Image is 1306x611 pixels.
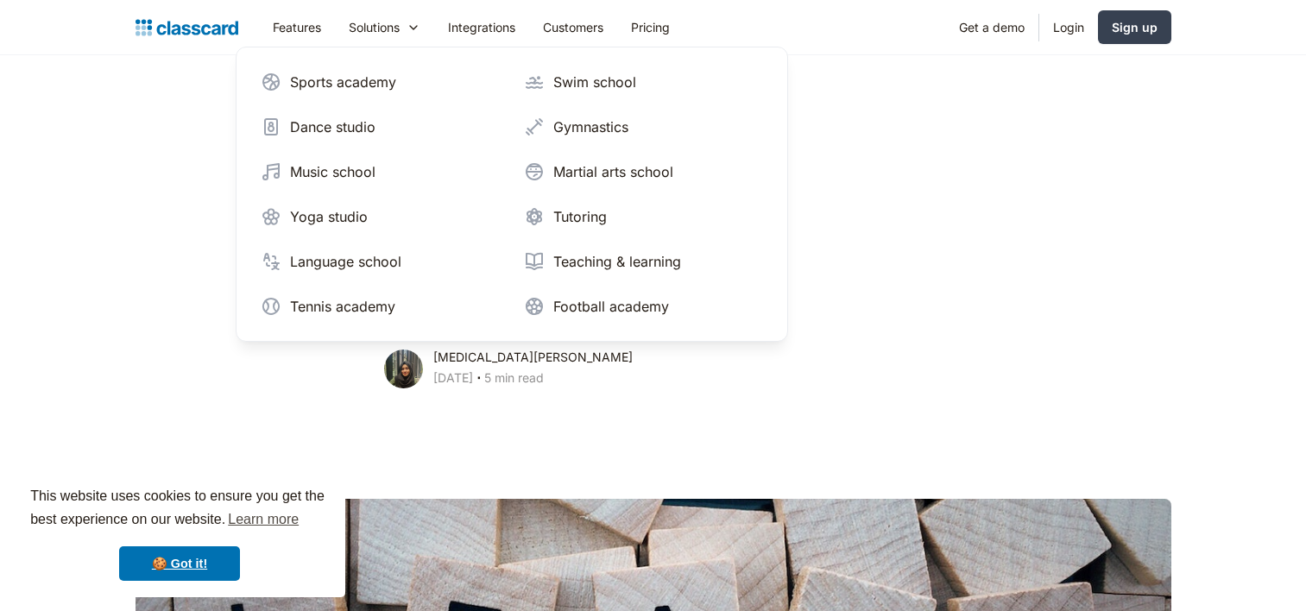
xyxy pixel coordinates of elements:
[553,161,673,182] div: Martial arts school
[517,65,770,99] a: Swim school
[617,8,684,47] a: Pricing
[254,244,507,279] a: Language school
[254,154,507,189] a: Music school
[254,65,507,99] a: Sports academy
[254,289,507,324] a: Tennis academy
[517,154,770,189] a: Martial arts school
[433,368,473,388] div: [DATE]
[136,16,238,40] a: home
[14,469,345,597] div: cookieconsent
[335,8,434,47] div: Solutions
[517,199,770,234] a: Tutoring
[225,507,301,532] a: learn more about cookies
[30,486,329,532] span: This website uses cookies to ensure you get the best experience on our website.
[553,117,628,137] div: Gymnastics
[484,368,544,388] div: 5 min read
[517,289,770,324] a: Football academy
[290,206,368,227] div: Yoga studio
[290,117,375,137] div: Dance studio
[553,251,681,272] div: Teaching & learning
[473,368,484,392] div: ‧
[529,8,617,47] a: Customers
[517,110,770,144] a: Gymnastics
[1112,18,1158,36] div: Sign up
[254,199,507,234] a: Yoga studio
[236,47,788,342] nav: Solutions
[553,206,607,227] div: Tutoring
[290,251,401,272] div: Language school
[290,72,396,92] div: Sports academy
[290,296,395,317] div: Tennis academy
[1098,10,1171,44] a: Sign up
[553,296,669,317] div: Football academy
[553,72,636,92] div: Swim school
[259,8,335,47] a: Features
[434,8,529,47] a: Integrations
[945,8,1038,47] a: Get a demo
[1039,8,1098,47] a: Login
[433,347,633,368] div: [MEDICAL_DATA][PERSON_NAME]
[254,110,507,144] a: Dance studio
[119,546,240,581] a: dismiss cookie message
[517,244,770,279] a: Teaching & learning
[290,161,375,182] div: Music school
[349,18,400,36] div: Solutions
